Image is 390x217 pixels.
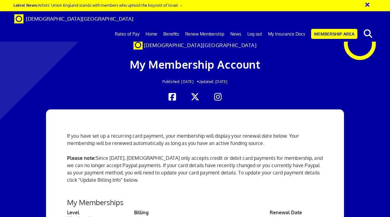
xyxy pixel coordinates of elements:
span: Published: [DATE] • [162,79,199,84]
span: [DEMOGRAPHIC_DATA][GEOGRAPHIC_DATA] [144,42,257,48]
a: Latest News:Artists’ Union England stands with members who uphold the boycott of Israel → [13,2,183,8]
th: Billing [134,209,269,215]
th: Renewal Date [270,209,323,215]
span: My Membership Account [130,57,261,71]
a: Benefits [160,26,182,42]
p: Since [DATE], [DEMOGRAPHIC_DATA] only accepts credit or debit card payments for membership, and w... [67,154,323,191]
a: Log out [244,26,265,42]
a: News [227,26,244,42]
h2: Updated: [DATE] [76,80,314,84]
a: Renew Membership [182,26,227,42]
a: Membership Area [311,29,357,39]
strong: Latest News: [13,2,38,8]
a: Home [143,26,160,42]
th: Level [67,209,134,215]
p: If you have set up a recurring card payment, your membership will display your renewal date below... [67,132,323,147]
span: [DEMOGRAPHIC_DATA][GEOGRAPHIC_DATA] [26,15,133,22]
a: My Insurance Docs [265,26,308,42]
strong: Please note: [67,155,96,161]
button: search [359,27,377,40]
a: Rates of Pay [112,26,143,42]
h3: My Memberships [67,198,323,206]
a: Brand [DEMOGRAPHIC_DATA][GEOGRAPHIC_DATA] [10,11,138,26]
